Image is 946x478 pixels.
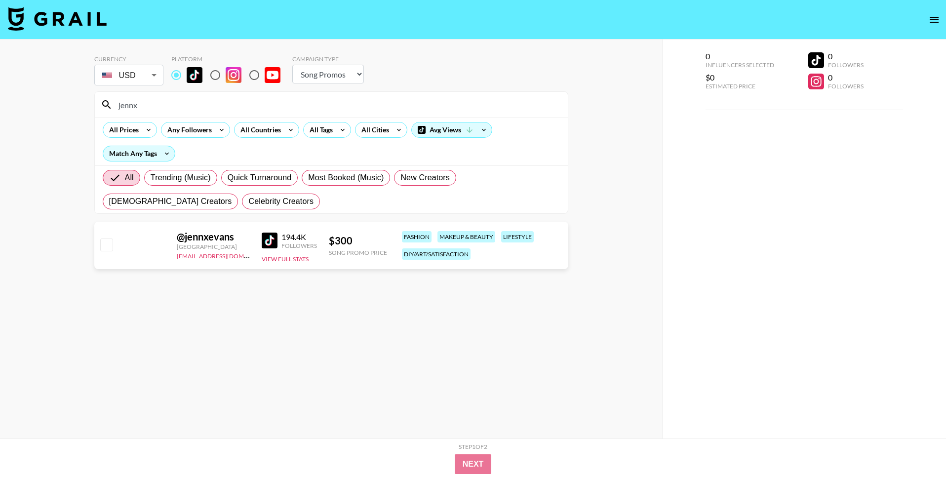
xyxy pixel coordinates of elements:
div: Followers [828,61,864,69]
span: Quick Turnaround [228,172,292,184]
div: Influencers Selected [706,61,774,69]
button: View Full Stats [262,255,309,263]
div: Followers [828,82,864,90]
div: USD [96,67,161,84]
div: makeup & beauty [437,231,495,242]
span: [DEMOGRAPHIC_DATA] Creators [109,196,232,207]
span: Trending (Music) [151,172,211,184]
div: $ 300 [329,235,387,247]
div: Avg Views [412,122,492,137]
div: All Prices [103,122,141,137]
img: Instagram [226,67,241,83]
div: Estimated Price [706,82,774,90]
div: Step 1 of 2 [459,443,487,450]
div: Platform [171,55,288,63]
span: Celebrity Creators [248,196,314,207]
div: 0 [828,73,864,82]
div: lifestyle [501,231,534,242]
div: Any Followers [161,122,214,137]
span: All [125,172,134,184]
img: YouTube [265,67,280,83]
div: fashion [402,231,432,242]
input: Search by User Name [113,97,562,113]
span: Most Booked (Music) [308,172,384,184]
img: Grail Talent [8,7,107,31]
div: All Countries [235,122,283,137]
button: Next [455,454,492,474]
div: All Tags [304,122,335,137]
img: TikTok [187,67,202,83]
div: Currency [94,55,163,63]
div: 0 [706,51,774,61]
button: open drawer [924,10,944,30]
span: New Creators [400,172,450,184]
a: [EMAIL_ADDRESS][DOMAIN_NAME] [177,250,276,260]
div: Match Any Tags [103,146,175,161]
div: 0 [828,51,864,61]
div: @ jennxevans [177,231,250,243]
div: [GEOGRAPHIC_DATA] [177,243,250,250]
div: diy/art/satisfaction [402,248,471,260]
img: TikTok [262,233,277,248]
div: $0 [706,73,774,82]
iframe: Drift Widget Chat Controller [897,429,934,466]
div: 194.4K [281,232,317,242]
div: All Cities [355,122,391,137]
div: Campaign Type [292,55,364,63]
div: Followers [281,242,317,249]
div: Song Promo Price [329,249,387,256]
